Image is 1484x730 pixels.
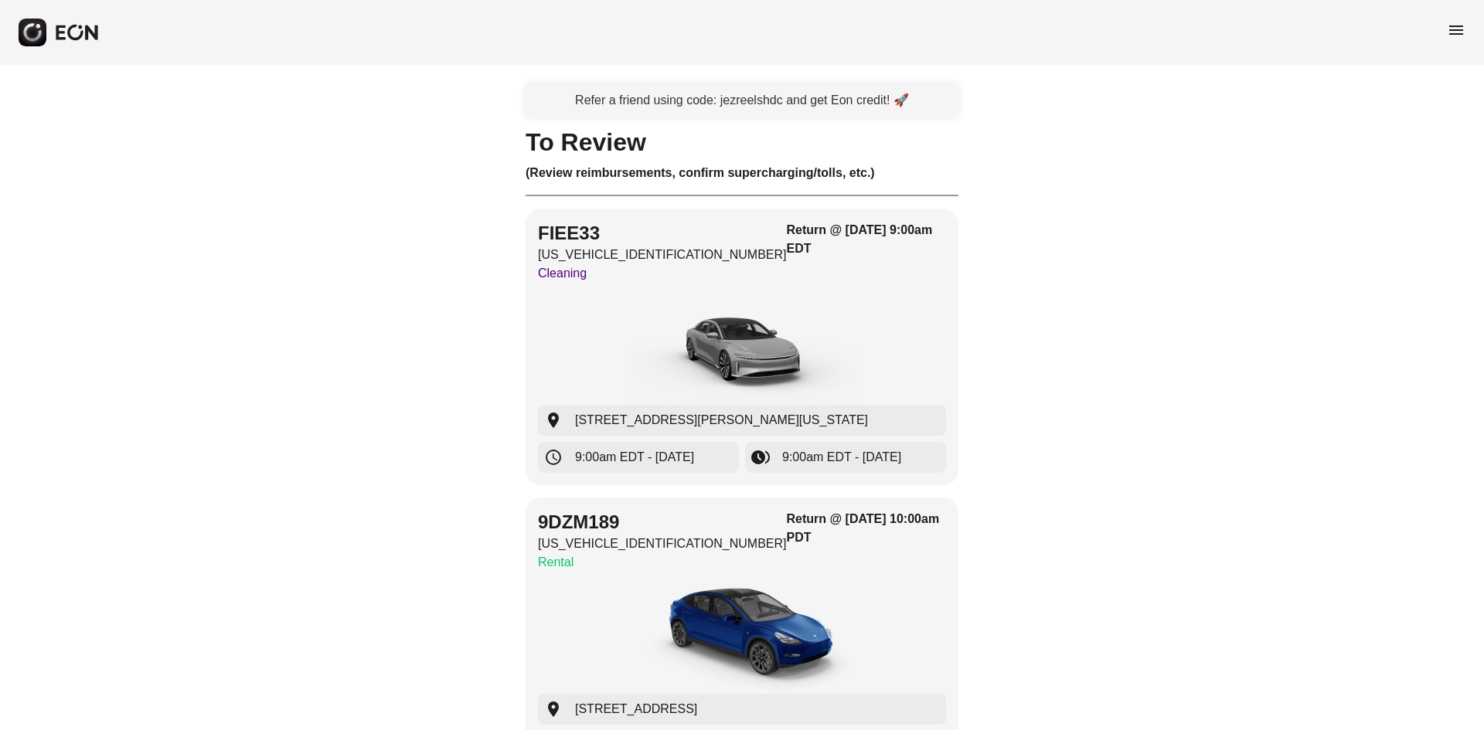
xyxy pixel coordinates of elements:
[526,164,958,182] h3: (Review reimbursements, confirm supercharging/tolls, etc.)
[538,535,787,553] p: [US_VEHICLE_IDENTIFICATION_NUMBER]
[544,700,563,718] span: location_on
[1447,21,1465,39] span: menu
[626,578,858,694] img: car
[538,264,787,283] p: Cleaning
[575,700,697,718] span: [STREET_ADDRESS]
[526,83,958,117] a: Refer a friend using code: jezreelshdc and get Eon credit! 🚀
[787,221,946,258] h3: Return @ [DATE] 9:00am EDT
[626,289,858,405] img: car
[538,553,787,572] p: Rental
[526,209,958,485] button: FIEE33[US_VEHICLE_IDENTIFICATION_NUMBER]CleaningReturn @ [DATE] 9:00am EDTcar[STREET_ADDRESS][PER...
[787,510,946,547] h3: Return @ [DATE] 10:00am PDT
[538,221,787,246] h2: FIEE33
[526,133,958,151] h1: To Review
[575,411,868,430] span: [STREET_ADDRESS][PERSON_NAME][US_STATE]
[575,448,694,467] span: 9:00am EDT - [DATE]
[538,510,787,535] h2: 9DZM189
[544,411,563,430] span: location_on
[538,246,787,264] p: [US_VEHICLE_IDENTIFICATION_NUMBER]
[544,448,563,467] span: schedule
[782,448,901,467] span: 9:00am EDT - [DATE]
[751,448,770,467] span: browse_gallery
